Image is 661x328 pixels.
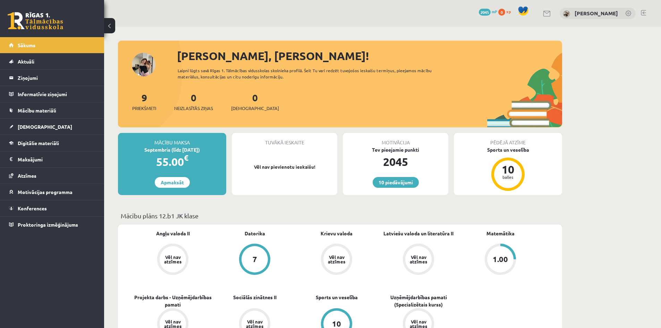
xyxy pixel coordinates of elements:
[479,9,497,14] a: 2045 mP
[373,177,419,188] a: 10 piedāvājumi
[232,133,337,146] div: Tuvākā ieskaite
[18,205,47,211] span: Konferences
[9,37,95,53] a: Sākums
[9,53,95,69] a: Aktuāli
[18,107,56,113] span: Mācību materiāli
[563,10,570,17] img: Šarlote Jete Ivanovska
[18,189,73,195] span: Motivācijas programma
[18,221,78,228] span: Proktoringa izmēģinājums
[343,133,448,146] div: Motivācija
[132,105,156,112] span: Priekšmeti
[18,86,95,102] legend: Informatīvie ziņojumi
[575,10,618,17] a: [PERSON_NAME]
[479,9,491,16] span: 2045
[343,146,448,153] div: Tev pieejamie punkti
[18,151,95,167] legend: Maksājumi
[174,91,213,112] a: 0Neizlasītās ziņas
[486,230,515,237] a: Matemātika
[174,105,213,112] span: Neizlasītās ziņas
[132,294,214,308] a: Projekta darbs - Uzņēmējdarbības pamati
[332,320,341,328] div: 10
[9,200,95,216] a: Konferences
[8,12,63,30] a: Rīgas 1. Tālmācības vidusskola
[18,58,34,65] span: Aktuāli
[9,168,95,184] a: Atzīmes
[155,177,190,188] a: Apmaksāt
[231,91,279,112] a: 0[DEMOGRAPHIC_DATA]
[163,255,183,264] div: Vēl nav atzīmes
[18,173,36,179] span: Atzīmes
[296,244,378,276] a: Vēl nav atzīmes
[378,244,459,276] a: Vēl nav atzīmes
[156,230,190,237] a: Angļu valoda II
[9,119,95,135] a: [DEMOGRAPHIC_DATA]
[316,294,358,301] a: Sports un veselība
[498,9,514,14] a: 0 xp
[118,133,226,146] div: Mācību maksa
[132,91,156,112] a: 9Priekšmeti
[233,294,277,301] a: Sociālās zinātnes II
[245,230,265,237] a: Datorika
[459,244,541,276] a: 1.00
[9,86,95,102] a: Informatīvie ziņojumi
[18,42,35,48] span: Sākums
[121,211,559,220] p: Mācību plāns 12.b1 JK klase
[492,9,497,14] span: mP
[493,255,508,263] div: 1.00
[214,244,296,276] a: 7
[178,67,444,80] div: Laipni lūgts savā Rīgas 1. Tālmācības vidusskolas skolnieka profilā. Šeit Tu vari redzēt tuvojošo...
[498,9,505,16] span: 0
[132,244,214,276] a: Vēl nav atzīmes
[177,48,562,64] div: [PERSON_NAME], [PERSON_NAME]!
[383,230,454,237] a: Latviešu valoda un literatūra II
[498,164,518,175] div: 10
[9,135,95,151] a: Digitālie materiāli
[9,70,95,86] a: Ziņojumi
[231,105,279,112] span: [DEMOGRAPHIC_DATA]
[118,153,226,170] div: 55.00
[18,124,72,130] span: [DEMOGRAPHIC_DATA]
[454,146,562,192] a: Sports un veselība 10 balles
[498,175,518,179] div: balles
[343,153,448,170] div: 2045
[454,133,562,146] div: Pēdējā atzīme
[378,294,459,308] a: Uzņēmējdarbības pamati (Specializētais kurss)
[321,230,353,237] a: Krievu valoda
[18,140,59,146] span: Digitālie materiāli
[9,102,95,118] a: Mācību materiāli
[409,255,428,264] div: Vēl nav atzīmes
[9,151,95,167] a: Maksājumi
[253,255,257,263] div: 7
[235,163,334,170] p: Vēl nav pievienotu ieskaišu!
[184,153,188,163] span: €
[9,184,95,200] a: Motivācijas programma
[327,255,346,264] div: Vēl nav atzīmes
[118,146,226,153] div: Septembris (līdz [DATE])
[454,146,562,153] div: Sports un veselība
[506,9,511,14] span: xp
[9,217,95,233] a: Proktoringa izmēģinājums
[18,70,95,86] legend: Ziņojumi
